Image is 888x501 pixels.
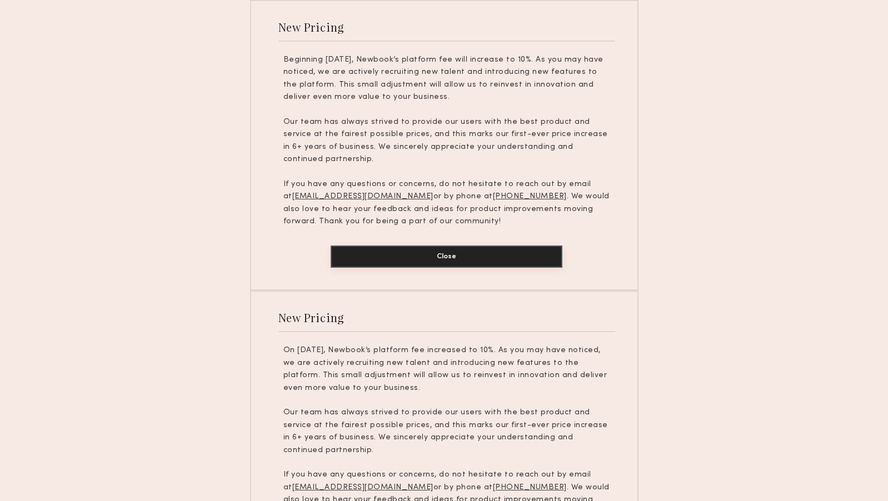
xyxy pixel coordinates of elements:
[278,19,345,34] div: New Pricing
[292,484,433,491] u: [EMAIL_ADDRESS][DOMAIN_NAME]
[283,178,610,228] p: If you have any questions or concerns, do not hesitate to reach out by email at or by phone at . ...
[278,310,345,325] div: New Pricing
[331,246,562,268] button: Close
[283,54,610,104] p: Beginning [DATE], Newbook’s platform fee will increase to 10%. As you may have noticed, we are ac...
[292,193,433,200] u: [EMAIL_ADDRESS][DOMAIN_NAME]
[283,116,610,166] p: Our team has always strived to provide our users with the best product and service at the fairest...
[493,484,567,491] u: [PHONE_NUMBER]
[493,193,567,200] u: [PHONE_NUMBER]
[283,344,610,394] p: On [DATE], Newbook’s platform fee increased to 10%. As you may have noticed, we are actively recr...
[283,407,610,457] p: Our team has always strived to provide our users with the best product and service at the fairest...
